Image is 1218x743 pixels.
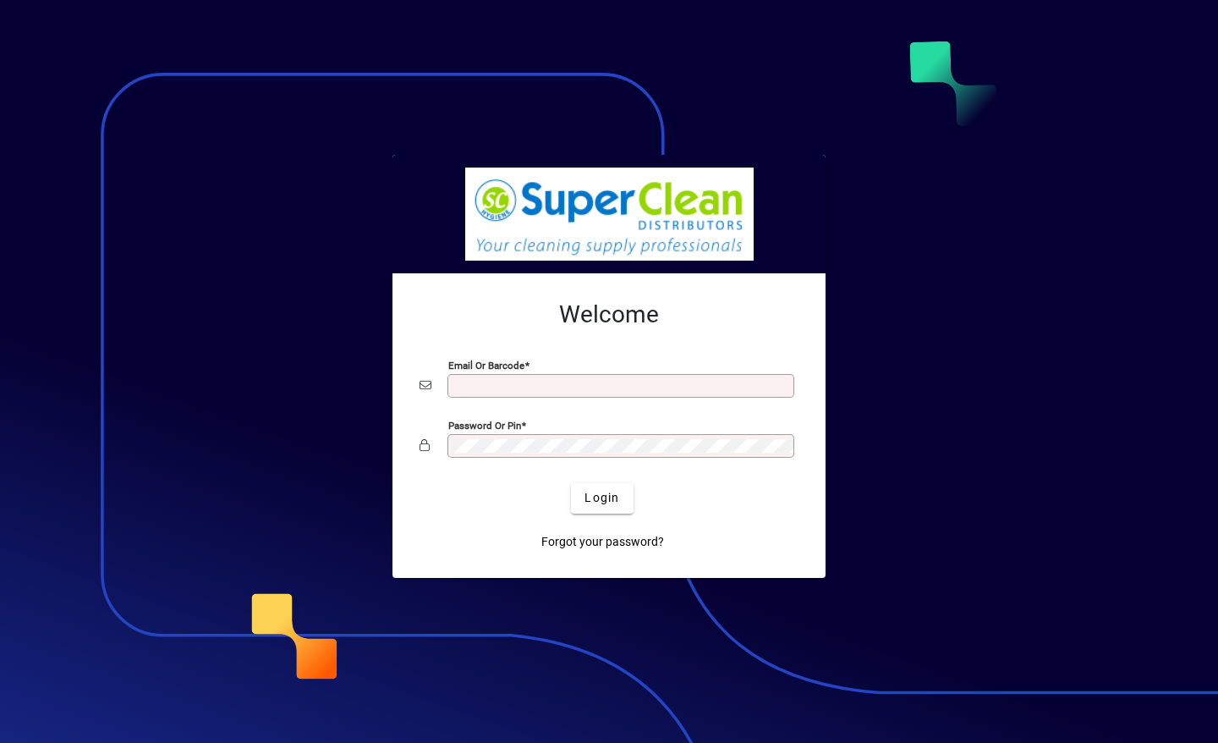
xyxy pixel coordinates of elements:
mat-label: Password or Pin [448,419,521,431]
a: Forgot your password? [535,527,671,558]
span: Login [584,489,619,507]
mat-label: Email or Barcode [448,359,524,371]
span: Forgot your password? [541,533,664,551]
button: Login [571,483,633,514]
h2: Welcome [420,300,798,329]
